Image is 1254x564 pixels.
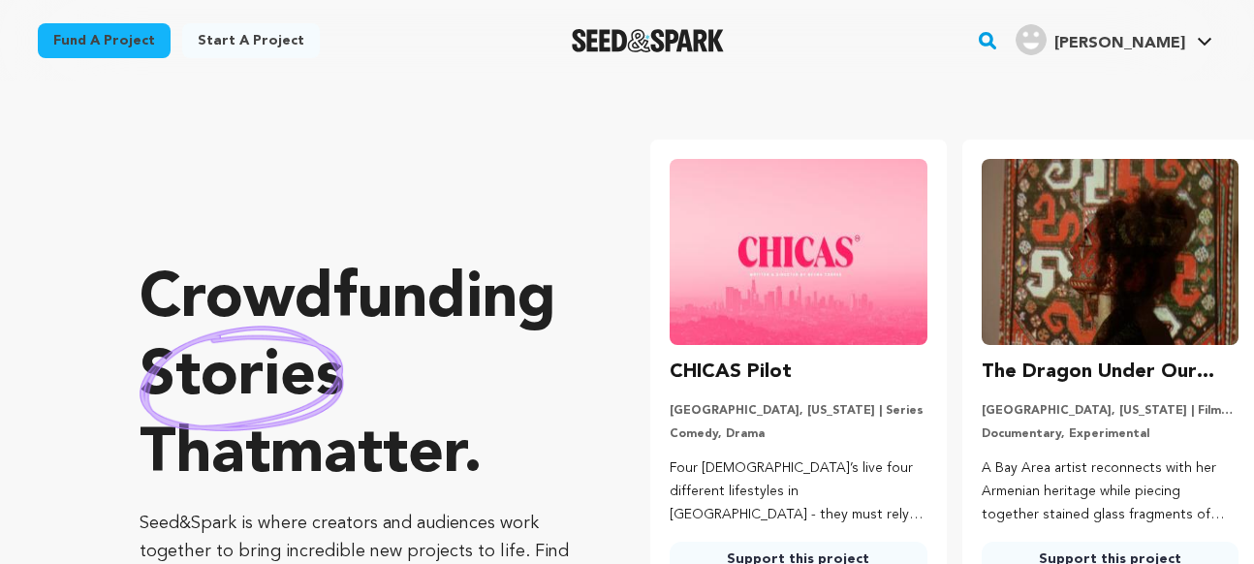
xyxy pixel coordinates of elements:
img: user.png [1016,24,1047,55]
span: Larson A.'s Profile [1012,20,1216,61]
p: [GEOGRAPHIC_DATA], [US_STATE] | Film Feature [982,403,1238,419]
p: Documentary, Experimental [982,426,1238,442]
img: Seed&Spark Logo Dark Mode [572,29,724,52]
p: [GEOGRAPHIC_DATA], [US_STATE] | Series [670,403,926,419]
p: A Bay Area artist reconnects with her Armenian heritage while piecing together stained glass frag... [982,457,1238,526]
a: Larson A.'s Profile [1012,20,1216,55]
span: [PERSON_NAME] [1054,36,1185,51]
h3: CHICAS Pilot [670,357,792,388]
img: hand sketched image [140,326,344,431]
a: Seed&Spark Homepage [572,29,724,52]
p: Four [DEMOGRAPHIC_DATA]’s live four different lifestyles in [GEOGRAPHIC_DATA] - they must rely on... [670,457,926,526]
a: Fund a project [38,23,171,58]
img: The Dragon Under Our Feet image [982,159,1238,345]
p: Crowdfunding that . [140,262,573,494]
div: Larson A.'s Profile [1016,24,1185,55]
span: matter [270,424,463,486]
a: Start a project [182,23,320,58]
p: Comedy, Drama [670,426,926,442]
img: CHICAS Pilot image [670,159,926,345]
h3: The Dragon Under Our Feet [982,357,1238,388]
